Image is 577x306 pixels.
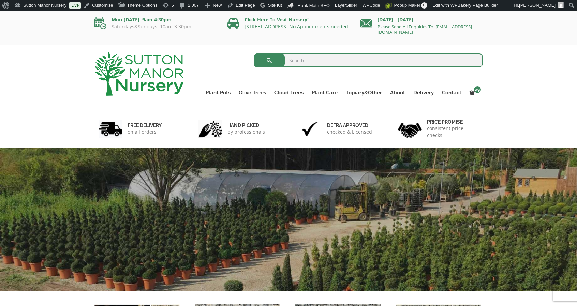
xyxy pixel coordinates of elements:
h6: FREE DELIVERY [128,122,162,128]
img: 3.jpg [298,120,322,138]
img: 1.jpg [99,120,122,138]
span: Rank Math SEO [298,3,330,8]
p: Saturdays&Sundays: 10am-3:30pm [94,24,217,29]
span: Site Kit [268,3,282,8]
p: consistent price checks [427,125,479,139]
img: 2.jpg [198,120,222,138]
p: Mon-[DATE]: 9am-4:30pm [94,16,217,24]
a: Please Send All Enquiries To: [EMAIL_ADDRESS][DOMAIN_NAME] [378,24,472,35]
p: on all orders [128,128,162,135]
a: Topiary&Other [342,88,386,97]
input: Search... [254,53,483,67]
a: Delivery [409,88,438,97]
span: [PERSON_NAME] [519,3,556,8]
p: checked & Licensed [327,128,372,135]
p: by professionals [227,128,265,135]
h6: Price promise [427,119,479,125]
a: Plant Pots [202,88,235,97]
span: 29 [474,86,481,93]
h6: Defra approved [327,122,372,128]
a: Olive Trees [235,88,270,97]
h6: hand picked [227,122,265,128]
a: Plant Care [308,88,342,97]
a: Live [69,2,81,9]
a: About [386,88,409,97]
span: 0 [421,2,427,9]
a: [STREET_ADDRESS] No Appointments needed [245,23,348,30]
p: [DATE] - [DATE] [360,16,483,24]
a: Click Here To Visit Nursery! [245,16,309,23]
a: Cloud Trees [270,88,308,97]
a: 29 [465,88,483,97]
a: Contact [438,88,465,97]
img: 4.jpg [398,119,422,139]
img: logo [94,52,183,96]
